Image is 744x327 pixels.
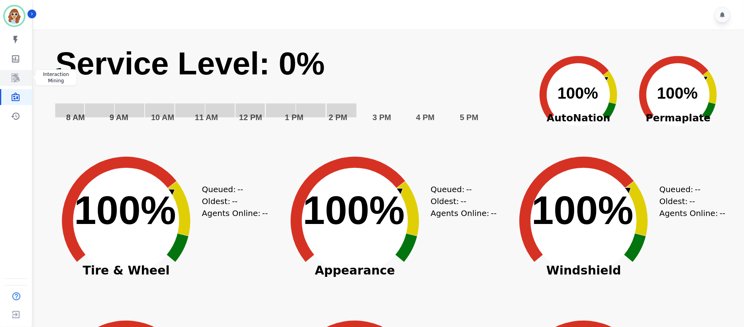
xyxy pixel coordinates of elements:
[373,113,391,122] text: 3 PM
[5,6,24,25] img: Bordered avatar
[55,44,527,134] svg: Service Level: 0%
[202,207,270,219] div: Agents Online:
[529,111,628,126] span: AutoNation
[416,113,435,122] text: 4 PM
[110,113,128,122] text: 9 AM
[660,195,719,207] div: Oldest:
[504,267,664,274] span: Windshield
[431,207,499,219] div: Agents Online:
[275,267,435,274] span: Appearance
[532,188,634,232] text: 100%
[202,183,262,195] div: Queued:
[628,111,728,126] span: Permaplate
[151,113,174,122] text: 10 AM
[232,195,238,207] span: --
[431,183,491,195] div: Queued:
[431,195,491,207] div: Oldest:
[74,188,176,232] text: 100%
[55,46,325,81] text: Service Level: 0%
[689,195,695,207] span: --
[660,183,719,195] div: Queued:
[47,267,206,274] span: Tire & Wheel
[238,183,243,195] span: --
[329,113,347,122] text: 2 PM
[461,195,466,207] span: --
[491,207,497,219] span: --
[460,113,479,122] text: 5 PM
[657,84,698,102] text: 100%
[66,113,85,122] text: 8 AM
[195,113,218,122] text: 11 AM
[285,113,304,122] text: 1 PM
[466,183,472,195] span: --
[202,195,262,207] div: Oldest:
[262,207,268,219] span: --
[695,183,701,195] span: --
[720,207,725,219] span: --
[239,113,262,122] text: 12 PM
[303,188,405,232] text: 100%
[660,207,727,219] div: Agents Online:
[558,84,598,102] text: 100%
